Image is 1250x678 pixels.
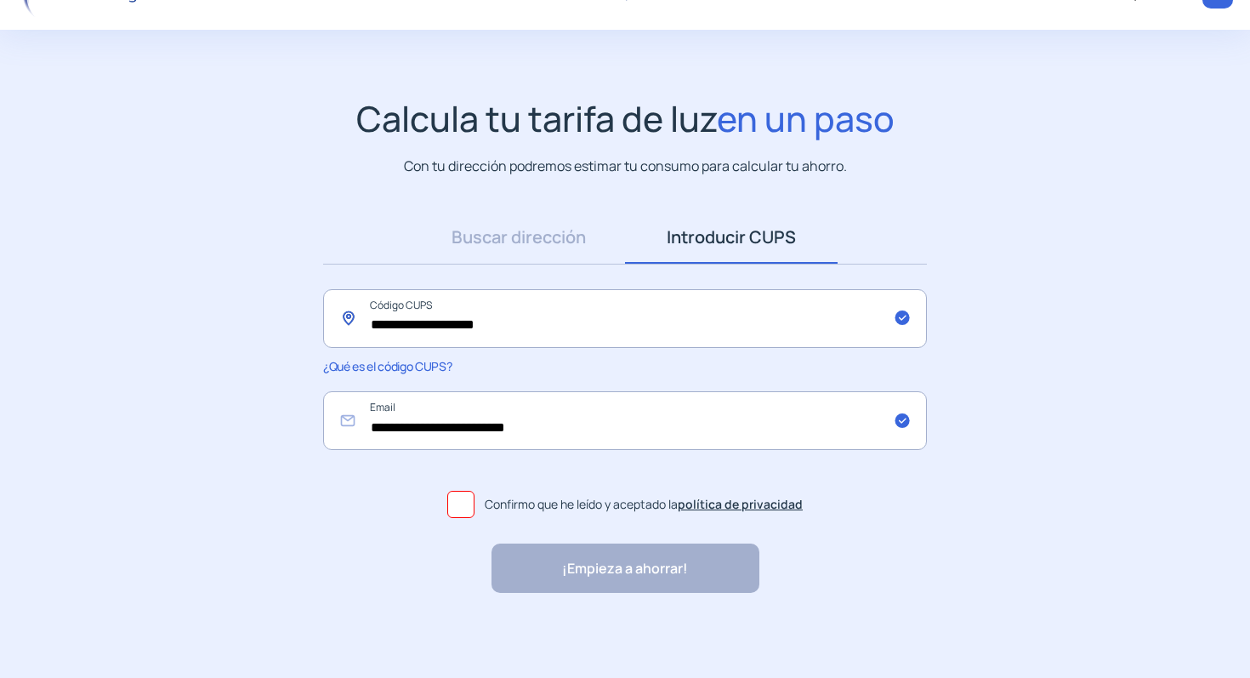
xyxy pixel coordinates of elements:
[323,358,452,374] span: ¿Qué es el código CUPS?
[404,156,847,177] p: Con tu dirección podremos estimar tu consumo para calcular tu ahorro.
[485,495,803,514] span: Confirmo que he leído y aceptado la
[625,211,838,264] a: Introducir CUPS
[356,98,895,140] h1: Calcula tu tarifa de luz
[717,94,895,142] span: en un paso
[412,211,625,264] a: Buscar dirección
[678,496,803,512] a: política de privacidad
